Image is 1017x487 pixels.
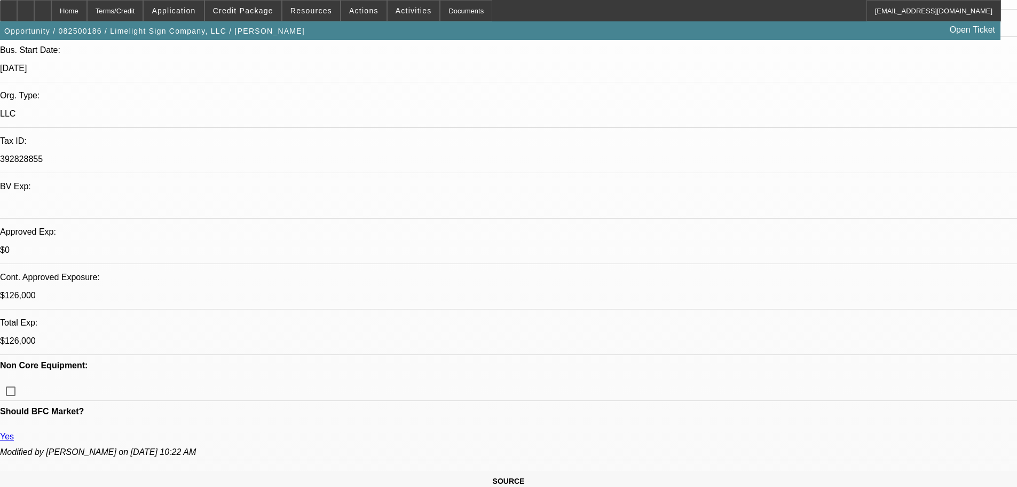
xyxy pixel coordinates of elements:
button: Resources [282,1,340,21]
button: Application [144,1,203,21]
span: Activities [396,6,432,15]
span: Application [152,6,195,15]
button: Actions [341,1,387,21]
button: Credit Package [205,1,281,21]
span: Actions [349,6,379,15]
button: Activities [388,1,440,21]
span: Opportunity / 082500186 / Limelight Sign Company, LLC / [PERSON_NAME] [4,27,305,35]
span: SOURCE [493,477,525,485]
span: Credit Package [213,6,273,15]
a: Open Ticket [945,21,999,39]
span: Resources [290,6,332,15]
